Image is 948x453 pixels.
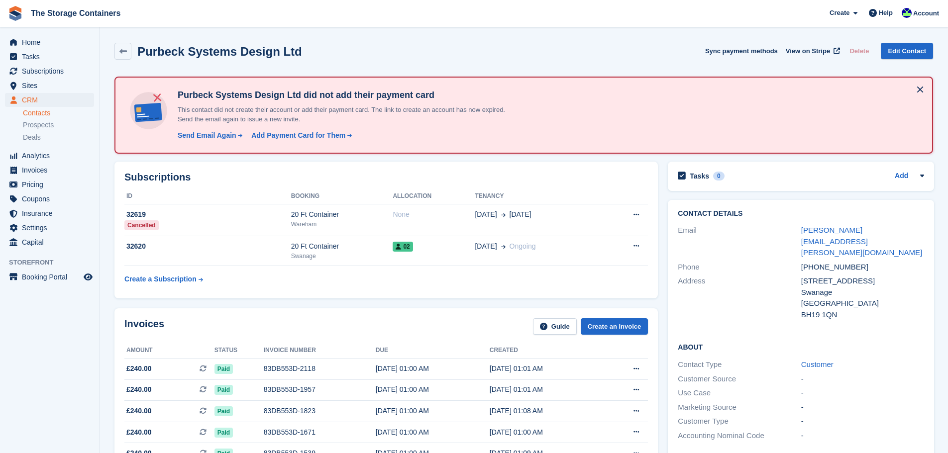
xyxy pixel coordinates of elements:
a: Create a Subscription [124,270,203,288]
span: [DATE] [475,209,497,220]
div: [DATE] 01:00 AM [376,427,490,438]
div: [DATE] 01:08 AM [490,406,604,416]
span: Tasks [22,50,82,64]
span: Paid [214,428,233,438]
div: 32620 [124,241,291,252]
a: [PERSON_NAME][EMAIL_ADDRESS][PERSON_NAME][DOMAIN_NAME] [801,226,922,257]
a: menu [5,206,94,220]
a: menu [5,163,94,177]
span: Paid [214,364,233,374]
div: None [393,209,475,220]
a: menu [5,64,94,78]
span: Ongoing [510,242,536,250]
span: Home [22,35,82,49]
a: menu [5,192,94,206]
span: Prospects [23,120,54,130]
a: View on Stripe [782,43,842,59]
div: - [801,373,924,385]
a: menu [5,149,94,163]
h2: Invoices [124,318,164,335]
div: 0 [713,172,725,181]
span: Deals [23,133,41,142]
a: menu [5,270,94,284]
span: Insurance [22,206,82,220]
div: 32619 [124,209,291,220]
div: [STREET_ADDRESS] [801,275,924,287]
h2: Purbeck Systems Design Ltd [137,45,302,58]
div: [DATE] 01:00 AM [490,427,604,438]
div: Add Payment Card for Them [251,130,345,141]
a: Contacts [23,108,94,118]
a: menu [5,35,94,49]
span: Paid [214,406,233,416]
div: 83DB553D-1671 [264,427,376,438]
div: [PHONE_NUMBER] [801,262,924,273]
div: - [801,430,924,442]
div: 20 Ft Container [291,241,393,252]
a: Add [895,171,908,182]
div: Accounting Nominal Code [678,430,801,442]
a: Preview store [82,271,94,283]
div: [DATE] 01:01 AM [490,384,604,395]
div: Address [678,275,801,320]
div: 20 Ft Container [291,209,393,220]
div: 83DB553D-1823 [264,406,376,416]
div: Cancelled [124,220,159,230]
span: £240.00 [126,406,152,416]
th: Created [490,343,604,359]
span: £240.00 [126,427,152,438]
a: menu [5,93,94,107]
th: Due [376,343,490,359]
div: Customer Type [678,416,801,427]
button: Sync payment methods [705,43,778,59]
div: Swanage [801,287,924,298]
h4: Purbeck Systems Design Ltd did not add their payment card [174,90,522,101]
th: Status [214,343,264,359]
div: [GEOGRAPHIC_DATA] [801,298,924,309]
th: Booking [291,188,393,204]
span: Account [913,8,939,18]
div: Contact Type [678,359,801,370]
span: Storefront [9,258,99,268]
div: Phone [678,262,801,273]
div: Marketing Source [678,402,801,413]
div: [DATE] 01:00 AM [376,363,490,374]
span: Booking Portal [22,270,82,284]
a: menu [5,178,94,191]
a: Deals [23,132,94,143]
span: Help [879,8,893,18]
div: Create a Subscription [124,274,197,284]
th: Amount [124,343,214,359]
div: - [801,387,924,399]
a: Add Payment Card for Them [247,130,353,141]
img: no-card-linked-e7822e413c904bf8b177c4d89f31251c4716f9871600ec3ca5bfc59e148c83f4.svg [127,90,170,132]
th: Invoice number [264,343,376,359]
span: £240.00 [126,363,152,374]
div: Send Email Again [178,130,236,141]
h2: About [678,342,924,352]
span: Capital [22,235,82,249]
span: Analytics [22,149,82,163]
span: £240.00 [126,384,152,395]
a: Customer [801,360,834,368]
span: CRM [22,93,82,107]
th: Allocation [393,188,475,204]
div: [DATE] 01:01 AM [490,363,604,374]
a: Guide [533,318,577,335]
img: Stacy Williams [902,8,912,18]
div: Swanage [291,252,393,261]
h2: Tasks [690,172,709,181]
div: [DATE] 01:00 AM [376,406,490,416]
span: View on Stripe [786,46,830,56]
div: Use Case [678,387,801,399]
span: Subscriptions [22,64,82,78]
a: Create an Invoice [581,318,648,335]
a: Edit Contact [881,43,933,59]
span: Settings [22,221,82,235]
a: menu [5,235,94,249]
span: [DATE] [510,209,531,220]
div: 83DB553D-2118 [264,363,376,374]
span: Sites [22,79,82,92]
div: [DATE] 01:00 AM [376,384,490,395]
span: Create [830,8,849,18]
